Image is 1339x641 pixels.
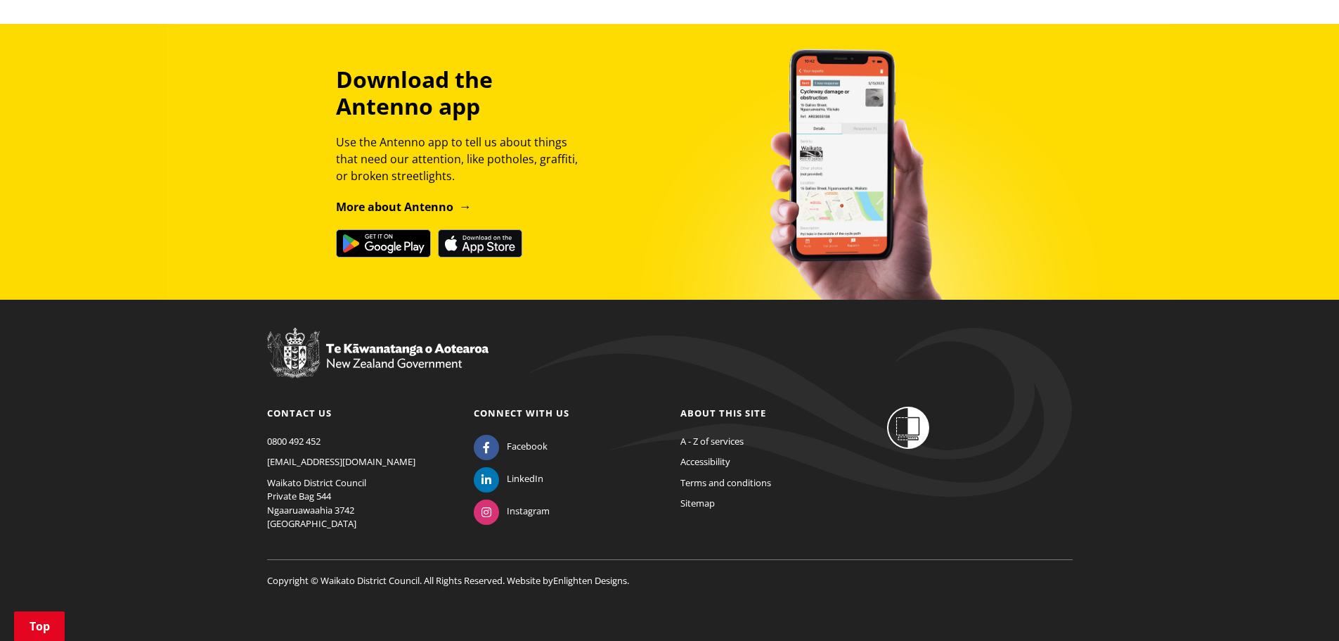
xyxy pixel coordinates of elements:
p: Use the Antenno app to tell us about things that need our attention, like potholes, graffiti, or ... [336,134,590,184]
a: Top [14,611,65,641]
a: Sitemap [680,497,715,509]
img: Download on the App Store [438,229,522,258]
span: Facebook [507,440,548,454]
a: More about Antenno [336,199,472,215]
a: About this site [680,407,766,419]
p: Copyright © Waikato District Council. All Rights Reserved. Website by . [267,559,1073,588]
a: 0800 492 452 [267,435,321,448]
a: A - Z of services [680,435,744,448]
a: New Zealand Government [267,360,489,373]
img: Shielded [887,407,929,449]
img: Get it on Google Play [336,229,431,258]
a: Connect with us [474,407,569,419]
a: Contact us [267,407,332,419]
a: Facebook [474,440,548,452]
p: Waikato District Council Private Bag 544 Ngaaruawaahia 3742 [GEOGRAPHIC_DATA] [267,476,453,531]
a: Instagram [474,504,550,517]
h3: Download the Antenno app [336,66,590,120]
a: Enlighten Designs [553,574,627,587]
img: New Zealand Government [267,328,489,379]
a: [EMAIL_ADDRESS][DOMAIN_NAME] [267,455,415,468]
a: LinkedIn [474,472,543,485]
iframe: Messenger Launcher [1274,582,1325,633]
span: LinkedIn [507,472,543,486]
a: Terms and conditions [680,476,771,489]
span: Instagram [507,504,550,519]
a: Accessibility [680,455,730,468]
